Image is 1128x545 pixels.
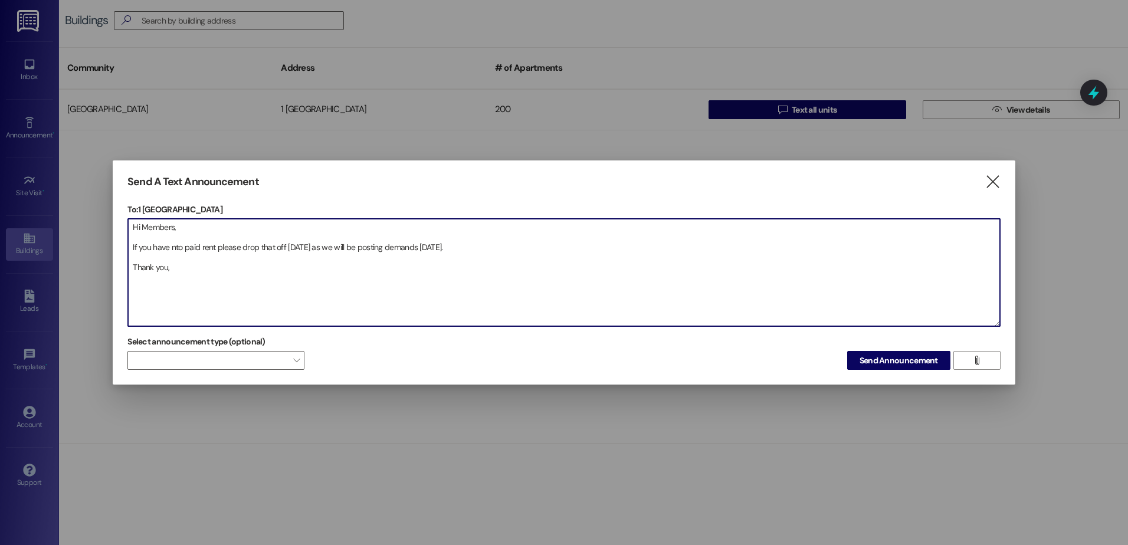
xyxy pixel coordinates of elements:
label: Select announcement type (optional) [127,333,265,351]
h3: Send A Text Announcement [127,175,258,189]
button: Send Announcement [847,351,950,370]
div: Hi Members, If you have nto paid rent please drop that off [DATE] as we will be posting demands [... [127,218,1001,327]
i:  [972,356,981,365]
i:  [985,176,1001,188]
p: To: 1 [GEOGRAPHIC_DATA] [127,203,1001,215]
span: Send Announcement [860,354,938,367]
textarea: Hi Members, If you have nto paid rent please drop that off [DATE] as we will be posting demands [... [128,219,1000,326]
